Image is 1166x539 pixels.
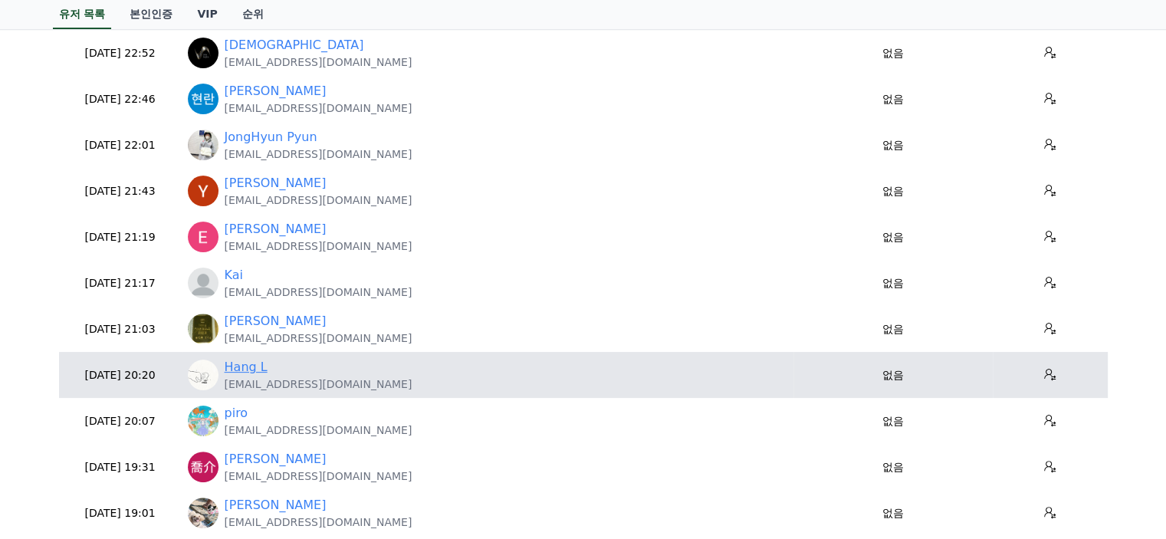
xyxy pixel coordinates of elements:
[5,430,101,468] a: Home
[800,137,987,153] p: 없음
[800,321,987,337] p: 없음
[188,84,218,114] img: https://lh3.googleusercontent.com/a/ACg8ocKOw1qxtwd_A2gzQYluU7HmVfOWbLMR-40987RGnC_vboH1gA=s96-c
[225,330,412,346] p: [EMAIL_ADDRESS][DOMAIN_NAME]
[800,183,987,199] p: 없음
[188,268,218,298] img: profile_blank.webp
[225,376,412,392] p: [EMAIL_ADDRESS][DOMAIN_NAME]
[188,130,218,160] img: https://lh3.googleusercontent.com/a/ACg8ocJ_x7rfNyxjMufGryLvvA-2zqTxHOzWvA0wGh-V0cjIoERiFR8d=s96-c
[800,45,987,61] p: 없음
[227,453,264,465] span: Settings
[225,36,364,54] a: [DEMOGRAPHIC_DATA]
[188,360,218,390] img: https://lh3.googleusercontent.com/a/ACg8ocLmZmen1d5ffNxiy6baUrEiXY8i8WTCMBmYpPILMfICuW29pxs=s96-c
[65,137,176,153] p: [DATE] 22:01
[800,459,987,475] p: 없음
[188,176,218,206] img: https://lh3.googleusercontent.com/a/ACg8ocKlVlws9yKPiD7DFhiV_74sTYXtMRHruayhHhlF4egsuHKFGw=s96-c
[39,453,66,465] span: Home
[225,404,248,422] a: piro
[800,275,987,291] p: 없음
[65,45,176,61] p: [DATE] 22:52
[225,312,327,330] a: [PERSON_NAME]
[65,367,176,383] p: [DATE] 20:20
[800,91,987,107] p: 없음
[65,229,176,245] p: [DATE] 21:19
[225,220,327,238] a: [PERSON_NAME]
[188,498,218,528] img: http://k.kakaocdn.net/dn/bv7dQx/btr8IwwnNYn/MJCMFbnkd7mrw18pWKjqB1/img_640x640.jpg
[225,100,412,116] p: [EMAIL_ADDRESS][DOMAIN_NAME]
[225,450,327,468] a: [PERSON_NAME]
[65,321,176,337] p: [DATE] 21:03
[800,413,987,429] p: 없음
[65,413,176,429] p: [DATE] 20:07
[65,459,176,475] p: [DATE] 19:31
[225,146,412,162] p: [EMAIL_ADDRESS][DOMAIN_NAME]
[225,514,412,530] p: [EMAIL_ADDRESS][DOMAIN_NAME]
[225,174,327,192] a: [PERSON_NAME]
[65,505,176,521] p: [DATE] 19:01
[65,275,176,291] p: [DATE] 21:17
[188,406,218,436] img: https://lh3.googleusercontent.com/a/ACg8ocIIaflOCru8C4gspe3cpDvV8jpGpEuqtP9nvpkklC0607Oo-8M3=s96-c
[225,496,327,514] a: [PERSON_NAME]
[225,238,412,254] p: [EMAIL_ADDRESS][DOMAIN_NAME]
[225,266,243,284] a: Kai
[225,192,412,208] p: [EMAIL_ADDRESS][DOMAIN_NAME]
[225,54,412,70] p: [EMAIL_ADDRESS][DOMAIN_NAME]
[127,454,172,466] span: Messages
[101,430,198,468] a: Messages
[188,222,218,252] img: https://lh3.googleusercontent.com/a/ACg8ocLjpXwJv-E2LdjqI7o016pLxqH8a-iw1g1OdI49uRRPfAfcAA=s96-c
[188,38,218,68] img: http://k.kakaocdn.net/dn/cBgSwI/btsPFfT25Ke/cGiSGRxuqs049rfa1f5MRK/img_640x640.jpg
[800,367,987,383] p: 없음
[225,358,268,376] a: Hang L
[198,430,294,468] a: Settings
[65,91,176,107] p: [DATE] 22:46
[800,229,987,245] p: 없음
[188,314,218,344] img: https://lh3.googleusercontent.com/a/ACg8ocIoaOTqjgPYbD5ZFzCZb8y6xWqjEuYZMDp9O1bt24_80Uow2g=s96-c
[225,422,412,438] p: [EMAIL_ADDRESS][DOMAIN_NAME]
[225,284,412,300] p: [EMAIL_ADDRESS][DOMAIN_NAME]
[800,505,987,521] p: 없음
[188,452,218,482] img: https://lh3.googleusercontent.com/a/ACg8ocIJ-WJCtyFPNcq08I7e8c2QWDYoDo6RAM6ZUGcsYSjS9MpFoKI=s96-c
[225,128,317,146] a: JongHyun Pyun
[225,82,327,100] a: [PERSON_NAME]
[65,183,176,199] p: [DATE] 21:43
[225,468,412,484] p: [EMAIL_ADDRESS][DOMAIN_NAME]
